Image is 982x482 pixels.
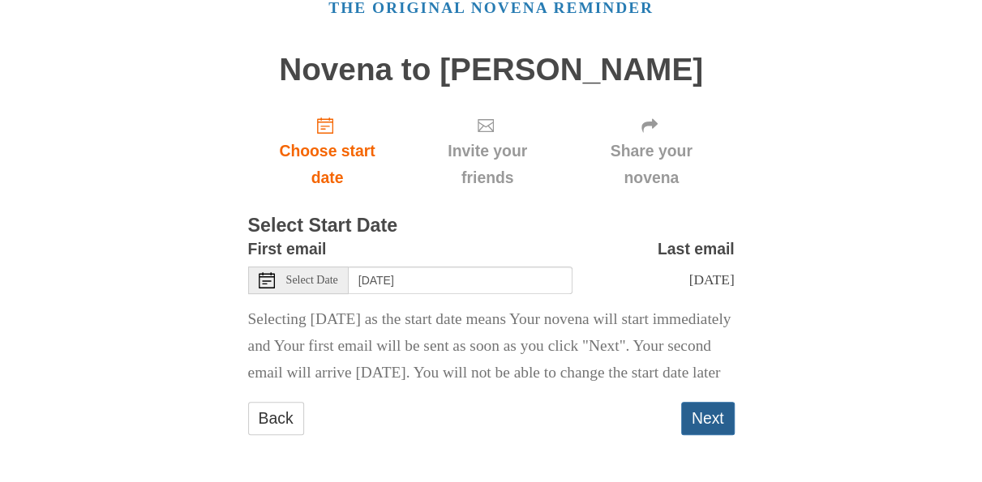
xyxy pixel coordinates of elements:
[349,267,572,294] input: Use the arrow keys to pick a date
[406,103,568,199] div: Click "Next" to confirm your start date first.
[264,138,391,191] span: Choose start date
[286,275,338,286] span: Select Date
[248,306,735,386] p: Selecting [DATE] as the start date means Your novena will start immediately and Your first email ...
[422,138,551,191] span: Invite your friends
[585,138,718,191] span: Share your novena
[248,103,407,199] a: Choose start date
[568,103,735,199] div: Click "Next" to confirm your start date first.
[248,53,735,87] h1: Novena to [PERSON_NAME]
[688,271,734,288] span: [DATE]
[681,402,735,435] button: Next
[248,402,304,435] a: Back
[248,215,735,237] h3: Select Start Date
[658,236,735,262] label: Last email
[248,236,327,262] label: First email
